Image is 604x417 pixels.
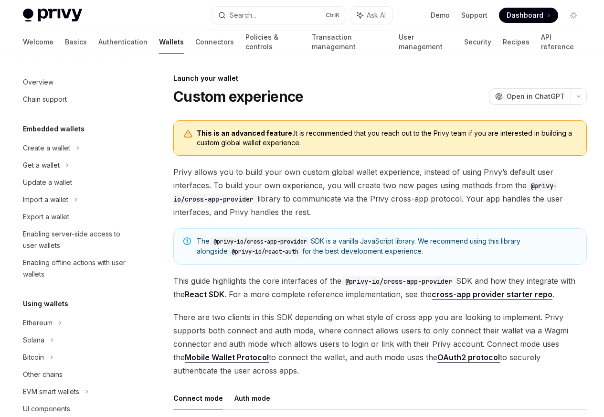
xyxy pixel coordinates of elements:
[173,310,587,377] span: There are two clients in this SDK depending on what style of cross app you are looking to impleme...
[197,236,577,257] span: The SDK is a vanilla JavaScript library. We recommend using this library alongside for the best d...
[23,352,44,363] div: Bitcoin
[23,298,68,310] h5: Using wallets
[228,247,302,257] code: @privy-io/react-auth
[23,386,79,397] div: EVM smart wallets
[23,31,53,53] a: Welcome
[98,31,148,53] a: Authentication
[173,387,223,409] button: Connect mode
[173,74,587,83] div: Launch your wallet
[367,11,386,20] span: Ask AI
[197,128,577,148] span: It is recommended that you reach out to the Privy team if you are interested in building a custom...
[65,31,87,53] a: Basics
[432,289,552,299] strong: cross-app provider starter repo
[23,94,67,105] div: Chain support
[15,74,138,91] a: Overview
[23,403,70,415] div: UI components
[15,225,138,254] a: Enabling server-side access to user wallets
[23,334,44,346] div: Solana
[173,88,303,105] h1: Custom experience
[23,9,82,22] img: light logo
[15,174,138,191] a: Update a wallet
[23,257,132,280] div: Enabling offline actions with user wallets
[245,31,300,53] a: Policies & controls
[312,31,388,53] a: Transaction management
[507,92,565,101] span: Open in ChatGPT
[499,8,558,23] a: Dashboard
[23,228,132,251] div: Enabling server-side access to user wallets
[159,31,184,53] a: Wallets
[23,369,63,380] div: Other chains
[23,76,53,88] div: Overview
[461,11,487,20] a: Support
[326,11,340,19] span: Ctrl K
[399,31,453,53] a: User management
[350,7,392,24] button: Ask AI
[234,387,270,409] button: Auth mode
[23,194,68,205] div: Import a wallet
[23,160,60,171] div: Get a wallet
[23,142,70,154] div: Create a wallet
[566,8,581,23] button: Toggle dark mode
[185,289,224,299] strong: React SDK
[23,317,53,329] div: Ethereum
[183,237,191,245] svg: Note
[195,31,234,53] a: Connectors
[15,91,138,108] a: Chain support
[507,11,543,20] span: Dashboard
[173,274,587,301] span: This guide highlights the core interfaces of the SDK and how they integrate with the . For a more...
[503,31,530,53] a: Recipes
[15,208,138,225] a: Export a wallet
[341,276,456,287] code: @privy-io/cross-app-provider
[23,211,69,223] div: Export a wallet
[230,10,256,21] div: Search...
[431,11,450,20] a: Demo
[15,366,138,383] a: Other chains
[464,31,491,53] a: Security
[437,353,500,363] a: OAuth2 protocol
[173,165,587,219] span: Privy allows you to build your own custom global wallet experience, instead of using Privy’s defa...
[212,7,346,24] button: Search...CtrlK
[185,353,269,363] a: Mobile Wallet Protocol
[489,88,571,105] button: Open in ChatGPT
[183,129,193,139] svg: Warning
[210,237,311,246] code: @privy-io/cross-app-provider
[23,123,85,135] h5: Embedded wallets
[15,254,138,283] a: Enabling offline actions with user wallets
[197,129,294,137] b: This is an advanced feature.
[23,177,72,188] div: Update a wallet
[432,289,552,299] a: cross-app provider starter repo
[541,31,581,53] a: API reference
